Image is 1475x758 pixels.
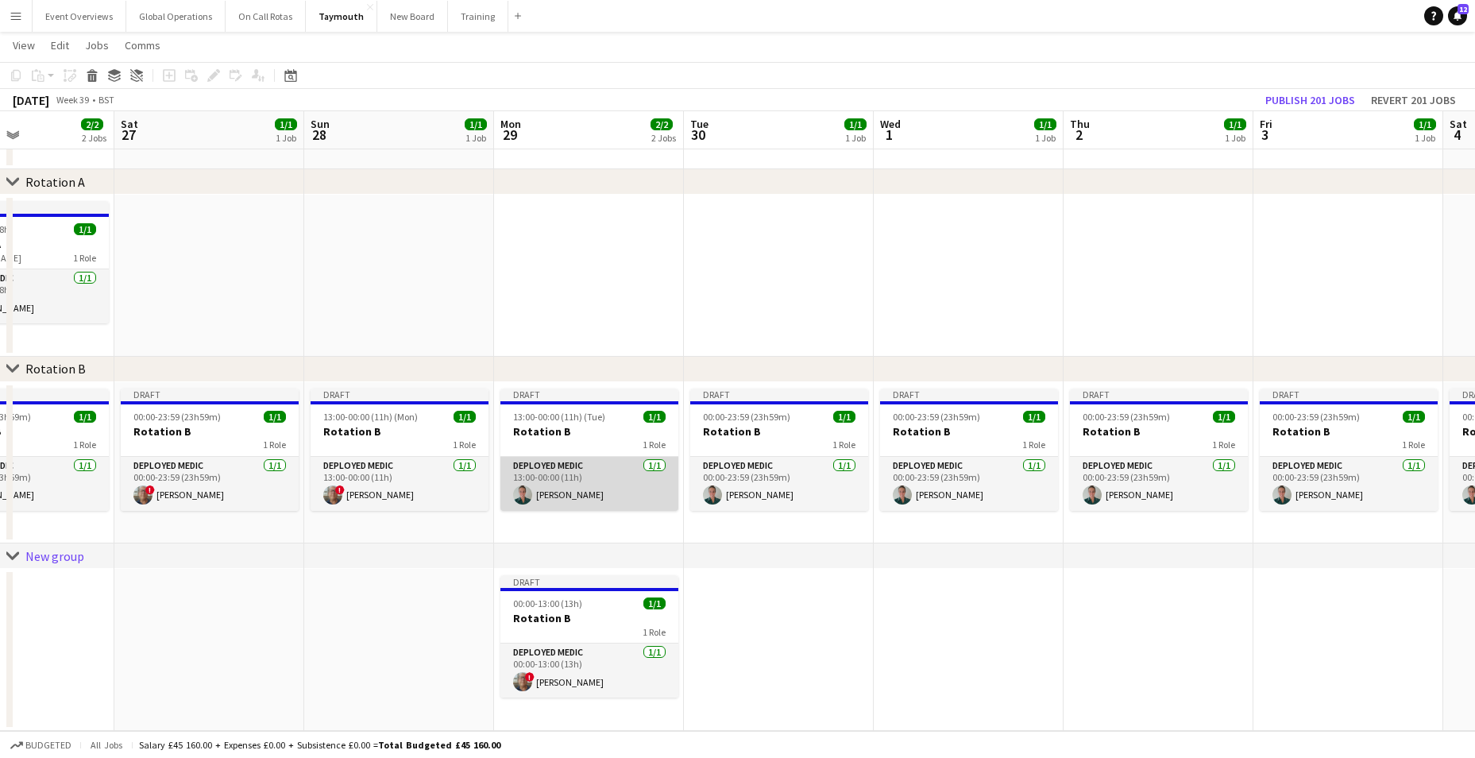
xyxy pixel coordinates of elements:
[85,38,109,52] span: Jobs
[690,424,868,439] h3: Rotation B
[79,35,115,56] a: Jobs
[121,424,299,439] h3: Rotation B
[74,223,96,235] span: 1/1
[500,424,678,439] h3: Rotation B
[893,411,980,423] span: 00:00-23:59 (23h59m)
[13,38,35,52] span: View
[690,389,868,401] div: Draft
[880,424,1058,439] h3: Rotation B
[880,389,1058,511] app-job-card: Draft00:00-23:59 (23h59m)1/1Rotation B1 RoleDeployed Medic1/100:00-23:59 (23h59m)[PERSON_NAME]
[52,94,92,106] span: Week 39
[82,132,106,144] div: 2 Jobs
[1083,411,1170,423] span: 00:00-23:59 (23h59m)
[465,132,486,144] div: 1 Job
[688,126,709,144] span: 30
[448,1,508,32] button: Training
[845,132,866,144] div: 1 Job
[1260,424,1438,439] h3: Rotation B
[1070,457,1248,511] app-card-role: Deployed Medic1/100:00-23:59 (23h59m)[PERSON_NAME]
[1458,4,1469,14] span: 12
[1225,132,1245,144] div: 1 Job
[651,118,673,130] span: 2/2
[880,457,1058,511] app-card-role: Deployed Medic1/100:00-23:59 (23h59m)[PERSON_NAME]
[25,548,84,564] div: New group
[500,457,678,511] app-card-role: Deployed Medic1/113:00-00:00 (11h)[PERSON_NAME]
[643,411,666,423] span: 1/1
[1023,411,1045,423] span: 1/1
[1224,118,1246,130] span: 1/1
[126,1,226,32] button: Global Operations
[118,126,138,144] span: 27
[500,575,678,588] div: Draft
[643,626,666,638] span: 1 Role
[51,38,69,52] span: Edit
[145,485,155,495] span: !
[1260,457,1438,511] app-card-role: Deployed Medic1/100:00-23:59 (23h59m)[PERSON_NAME]
[139,739,500,751] div: Salary £45 160.00 + Expenses £0.00 + Subsistence £0.00 =
[1448,6,1467,25] a: 12
[121,389,299,401] div: Draft
[1260,117,1272,131] span: Fri
[1260,389,1438,511] app-job-card: Draft00:00-23:59 (23h59m)1/1Rotation B1 RoleDeployed Medic1/100:00-23:59 (23h59m)[PERSON_NAME]
[832,439,855,451] span: 1 Role
[125,38,160,52] span: Comms
[500,389,678,511] div: Draft13:00-00:00 (11h) (Tue)1/1Rotation B1 RoleDeployed Medic1/113:00-00:00 (11h)[PERSON_NAME]
[1070,389,1248,511] app-job-card: Draft00:00-23:59 (23h59m)1/1Rotation B1 RoleDeployed Medic1/100:00-23:59 (23h59m)[PERSON_NAME]
[1260,389,1438,401] div: Draft
[98,94,114,106] div: BST
[500,644,678,698] app-card-role: Deployed Medic1/100:00-13:00 (13h)![PERSON_NAME]
[643,439,666,451] span: 1 Role
[690,389,868,511] div: Draft00:00-23:59 (23h59m)1/1Rotation B1 RoleDeployed Medic1/100:00-23:59 (23h59m)[PERSON_NAME]
[6,35,41,56] a: View
[1272,411,1360,423] span: 00:00-23:59 (23h59m)
[226,1,306,32] button: On Call Rotas
[878,126,901,144] span: 1
[133,411,221,423] span: 00:00-23:59 (23h59m)
[44,35,75,56] a: Edit
[33,1,126,32] button: Event Overviews
[276,132,296,144] div: 1 Job
[833,411,855,423] span: 1/1
[651,132,676,144] div: 2 Jobs
[121,389,299,511] app-job-card: Draft00:00-23:59 (23h59m)1/1Rotation B1 RoleDeployed Medic1/100:00-23:59 (23h59m)![PERSON_NAME]
[1213,411,1235,423] span: 1/1
[1402,439,1425,451] span: 1 Role
[377,1,448,32] button: New Board
[880,389,1058,401] div: Draft
[498,126,521,144] span: 29
[335,485,345,495] span: !
[1403,411,1425,423] span: 1/1
[1068,126,1090,144] span: 2
[1212,439,1235,451] span: 1 Role
[378,739,500,751] span: Total Budgeted £45 160.00
[690,117,709,131] span: Tue
[1450,117,1467,131] span: Sat
[500,575,678,698] app-job-card: Draft00:00-13:00 (13h)1/1Rotation B1 RoleDeployed Medic1/100:00-13:00 (13h)![PERSON_NAME]
[264,411,286,423] span: 1/1
[703,411,790,423] span: 00:00-23:59 (23h59m)
[311,424,488,439] h3: Rotation B
[25,361,86,377] div: Rotation B
[25,740,71,751] span: Budgeted
[311,389,488,511] div: Draft13:00-00:00 (11h) (Mon)1/1Rotation B1 RoleDeployed Medic1/113:00-00:00 (11h)![PERSON_NAME]
[1070,117,1090,131] span: Thu
[1035,132,1056,144] div: 1 Job
[1070,389,1248,401] div: Draft
[73,252,96,264] span: 1 Role
[500,117,521,131] span: Mon
[500,389,678,401] div: Draft
[1415,132,1435,144] div: 1 Job
[513,598,582,609] span: 00:00-13:00 (13h)
[1365,90,1462,110] button: Revert 201 jobs
[1447,126,1467,144] span: 4
[1034,118,1056,130] span: 1/1
[690,457,868,511] app-card-role: Deployed Medic1/100:00-23:59 (23h59m)[PERSON_NAME]
[311,117,330,131] span: Sun
[121,117,138,131] span: Sat
[308,126,330,144] span: 28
